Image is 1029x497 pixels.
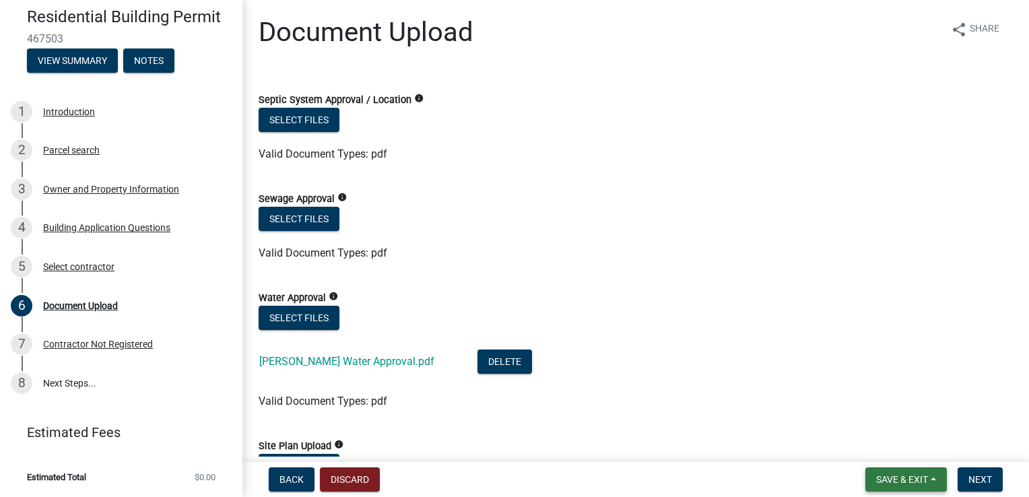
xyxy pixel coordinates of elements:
div: Document Upload [43,301,118,310]
i: info [414,94,424,103]
div: 3 [11,178,32,200]
wm-modal-confirm: Summary [27,56,118,67]
div: 4 [11,217,32,238]
label: Site Plan Upload [259,442,331,451]
div: Parcel search [43,145,100,155]
label: Septic System Approval / Location [259,96,411,105]
div: 2 [11,139,32,161]
div: 6 [11,295,32,317]
div: Select contractor [43,262,114,271]
h4: Residential Building Permit [27,7,232,27]
label: Water Approval [259,294,326,303]
button: Discard [320,467,380,492]
div: Introduction [43,107,95,117]
i: info [337,193,347,202]
h1: Document Upload [259,16,473,48]
i: share [951,22,967,38]
button: Back [269,467,314,492]
button: Select files [259,306,339,330]
div: 5 [11,256,32,277]
span: Back [279,474,304,485]
button: shareShare [940,16,1010,42]
span: Save & Exit [876,474,928,485]
div: Owner and Property Information [43,185,179,194]
div: Building Application Questions [43,223,170,232]
wm-modal-confirm: Notes [123,56,174,67]
button: View Summary [27,48,118,73]
span: Share [970,22,999,38]
i: info [334,440,343,449]
div: 8 [11,372,32,394]
a: Estimated Fees [11,419,221,446]
div: 7 [11,333,32,355]
button: Save & Exit [865,467,947,492]
wm-modal-confirm: Delete Document [477,356,532,369]
span: 467503 [27,32,215,45]
span: Next [968,474,992,485]
span: $0.00 [195,473,215,482]
i: info [329,292,338,301]
a: [PERSON_NAME] Water Approval.pdf [259,355,434,368]
button: Select files [259,454,339,478]
span: Valid Document Types: pdf [259,395,387,407]
span: Estimated Total [27,473,86,482]
div: Contractor Not Registered [43,339,153,349]
button: Delete [477,350,532,374]
button: Next [958,467,1003,492]
button: Select files [259,108,339,132]
button: Select files [259,207,339,231]
span: Valid Document Types: pdf [259,246,387,259]
div: 1 [11,101,32,123]
button: Notes [123,48,174,73]
label: Sewage Approval [259,195,335,204]
span: Valid Document Types: pdf [259,147,387,160]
